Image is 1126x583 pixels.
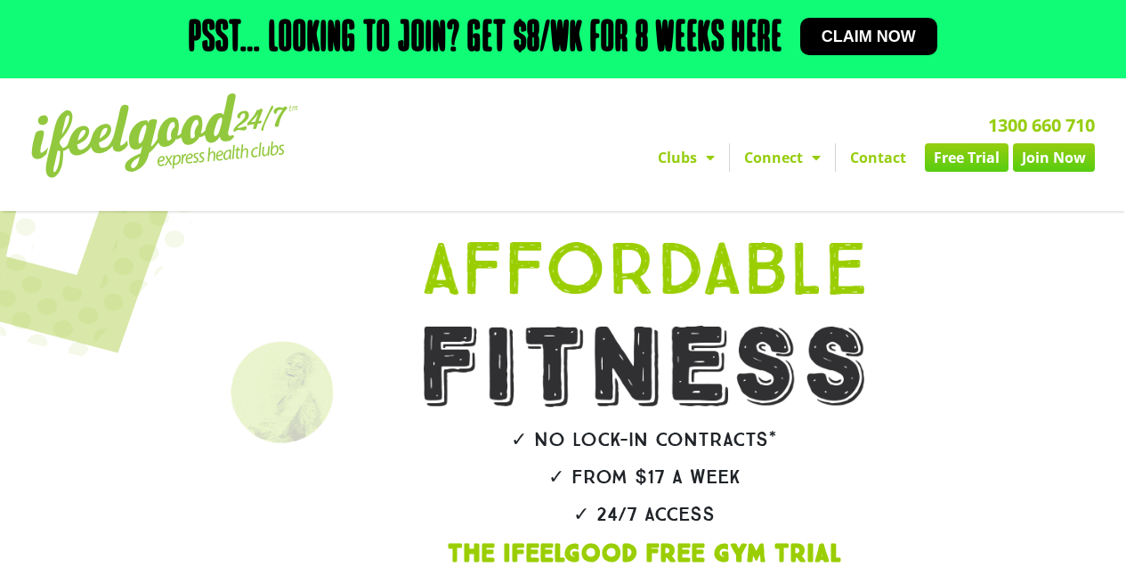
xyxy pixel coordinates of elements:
[730,143,835,172] a: Connect
[369,505,919,524] h2: ✓ 24/7 Access
[189,18,782,61] h2: Psst… Looking to join? Get $8/wk for 8 weeks here
[1013,143,1095,172] a: Join Now
[925,143,1009,172] a: Free Trial
[800,18,937,55] a: Claim now
[644,143,729,172] a: Clubs
[369,430,919,449] h2: ✓ No lock-in contracts*
[369,467,919,487] h2: ✓ From $17 a week
[409,143,1095,172] nav: Menu
[836,143,920,172] a: Contact
[822,28,916,45] span: Claim now
[369,542,919,567] h1: The IfeelGood Free Gym Trial
[988,113,1095,137] a: 1300 660 710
